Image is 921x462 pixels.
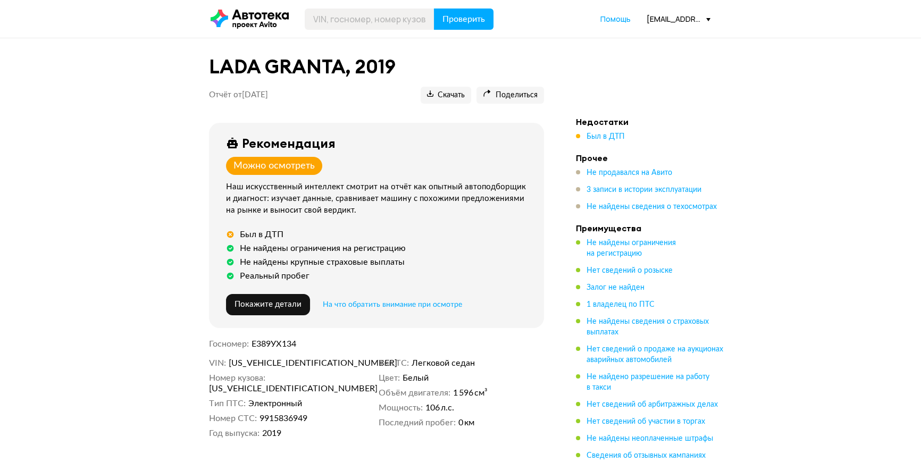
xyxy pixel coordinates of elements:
span: 0 км [458,417,474,428]
span: 106 л.с. [425,402,454,413]
div: Не найдены крупные страховые выплаты [240,257,405,267]
dt: Тип ТС [379,358,409,368]
span: Скачать [427,90,465,100]
button: Скачать [421,87,471,104]
button: Поделиться [476,87,544,104]
dt: Номер кузова [209,373,265,383]
span: Был в ДТП [587,133,625,140]
a: Помощь [600,14,631,24]
span: Залог не найден [587,284,644,291]
div: Рекомендация [242,136,336,150]
h1: LADA GRANTA, 2019 [209,55,544,78]
button: Проверить [434,9,493,30]
span: Легковой седан [412,358,475,368]
p: Отчёт от [DATE] [209,90,268,100]
span: Не найдено разрешение на работу в такси [587,373,709,391]
input: VIN, госномер, номер кузова [305,9,434,30]
span: Е389УХ134 [252,340,296,348]
span: Не найдены ограничения на регистрацию [587,239,676,257]
span: Электронный [248,398,302,409]
span: [US_VEHICLE_IDENTIFICATION_NUMBER] [209,383,331,394]
span: [US_VEHICLE_IDENTIFICATION_NUMBER] [229,358,351,368]
span: Поделиться [483,90,538,100]
div: [EMAIL_ADDRESS][DOMAIN_NAME] [647,14,710,24]
span: Не найдены сведения о страховых выплатах [587,318,709,336]
dt: Цвет [379,373,400,383]
h4: Недостатки [576,116,725,127]
span: Нет сведений об участии в торгах [587,418,705,425]
span: 1 596 см³ [453,388,488,398]
span: Не найдены сведения о техосмотрах [587,203,717,211]
div: Был в ДТП [240,229,283,240]
span: Проверить [442,15,485,23]
span: Нет сведений о продаже на аукционах аварийных автомобилей [587,346,723,364]
dt: Номер СТС [209,413,257,424]
dt: Год выпуска [209,428,259,439]
dt: VIN [209,358,226,368]
span: Не найдены неоплаченные штрафы [587,435,713,442]
h4: Преимущества [576,223,725,233]
span: Не продавался на Авито [587,169,672,177]
div: Наш искусственный интеллект смотрит на отчёт как опытный автоподборщик и диагност: изучает данные... [226,181,531,216]
span: 9915836949 [259,413,307,424]
dt: Объём двигателя [379,388,450,398]
span: На что обратить внимание при осмотре [323,301,462,308]
span: Покажите детали [235,300,302,308]
dt: Последний пробег [379,417,456,428]
h4: Прочее [576,153,725,163]
div: Можно осмотреть [233,160,315,172]
span: 3 записи в истории эксплуатации [587,186,701,194]
dt: Тип ПТС [209,398,246,409]
div: Не найдены ограничения на регистрацию [240,243,406,254]
span: Нет сведений о розыске [587,267,673,274]
span: Белый [403,373,429,383]
dt: Госномер [209,339,249,349]
span: 2019 [262,428,281,439]
span: 1 владелец по ПТС [587,301,655,308]
div: Реальный пробег [240,271,309,281]
dt: Мощность [379,402,423,413]
span: Нет сведений об арбитражных делах [587,401,718,408]
button: Покажите детали [226,294,310,315]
